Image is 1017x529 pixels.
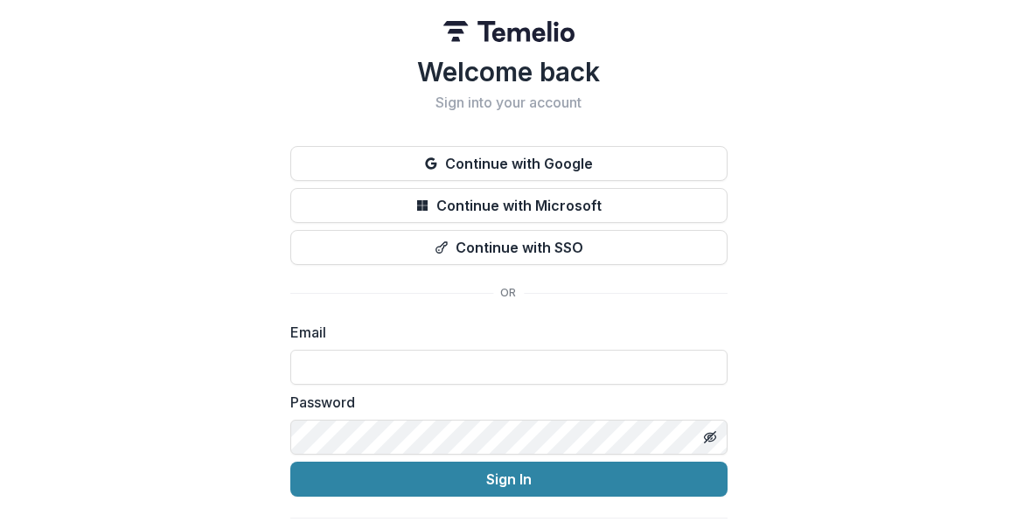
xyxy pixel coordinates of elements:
label: Email [290,322,717,343]
button: Continue with SSO [290,230,728,265]
button: Toggle password visibility [696,423,724,451]
button: Continue with Google [290,146,728,181]
img: Temelio [443,21,575,42]
h1: Welcome back [290,56,728,87]
label: Password [290,392,717,413]
h2: Sign into your account [290,94,728,111]
button: Sign In [290,462,728,497]
button: Continue with Microsoft [290,188,728,223]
